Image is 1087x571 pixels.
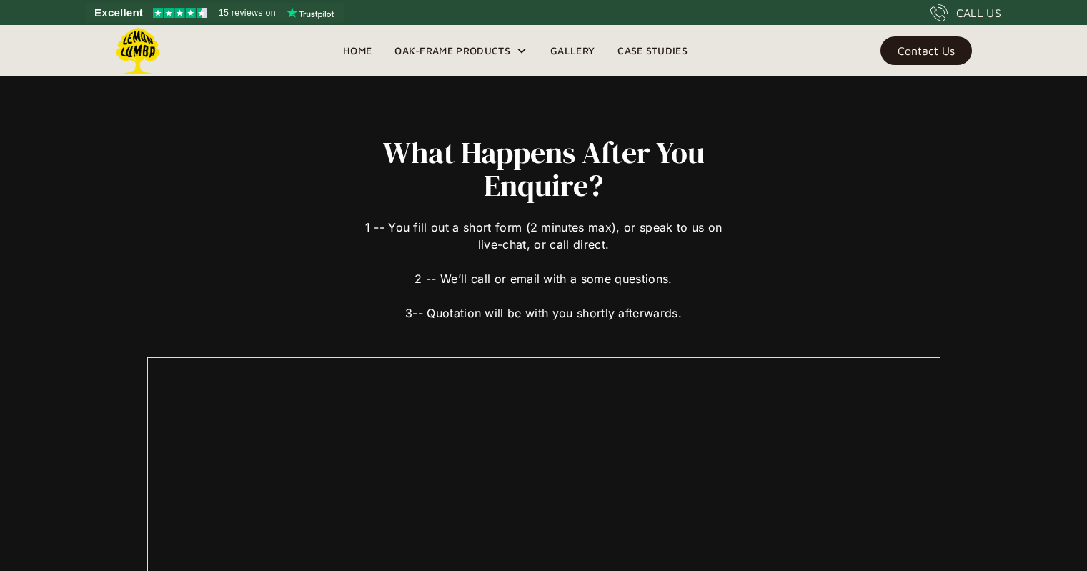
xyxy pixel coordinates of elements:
[86,3,344,23] a: See Lemon Lumba reviews on Trustpilot
[94,4,143,21] span: Excellent
[422,379,657,391] label: E-mail
[750,471,899,505] div: [EMAIL_ADDRESS][DOMAIN_NAME]
[730,400,918,452] div: Email us [DATE] to begin crafting your exclusive oak-frame masterpiece.
[930,4,1001,21] a: CALL US
[287,7,334,19] img: Trustpilot logo
[880,36,972,65] a: Contact Us
[169,517,657,528] label: How can we help you ?
[606,40,699,61] a: Case Studies
[730,466,918,510] a: [EMAIL_ADDRESS][DOMAIN_NAME]
[730,379,918,398] h6: Send Us an Email
[359,136,728,202] h2: What Happens After You Enquire?
[383,25,539,76] div: Oak-Frame Products
[219,4,276,21] span: 15 reviews on
[169,448,657,460] label: Phone number
[394,42,510,59] div: Oak-Frame Products
[153,8,207,18] img: Trustpilot 4.5 stars
[359,202,728,322] div: 1 -- You fill out a short form (2 minutes max), or speak to us on live-chat, or call direct. 2 --...
[898,46,955,56] div: Contact Us
[539,40,606,61] a: Gallery
[332,40,383,61] a: Home
[169,379,404,391] label: Name
[956,4,1001,21] div: CALL US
